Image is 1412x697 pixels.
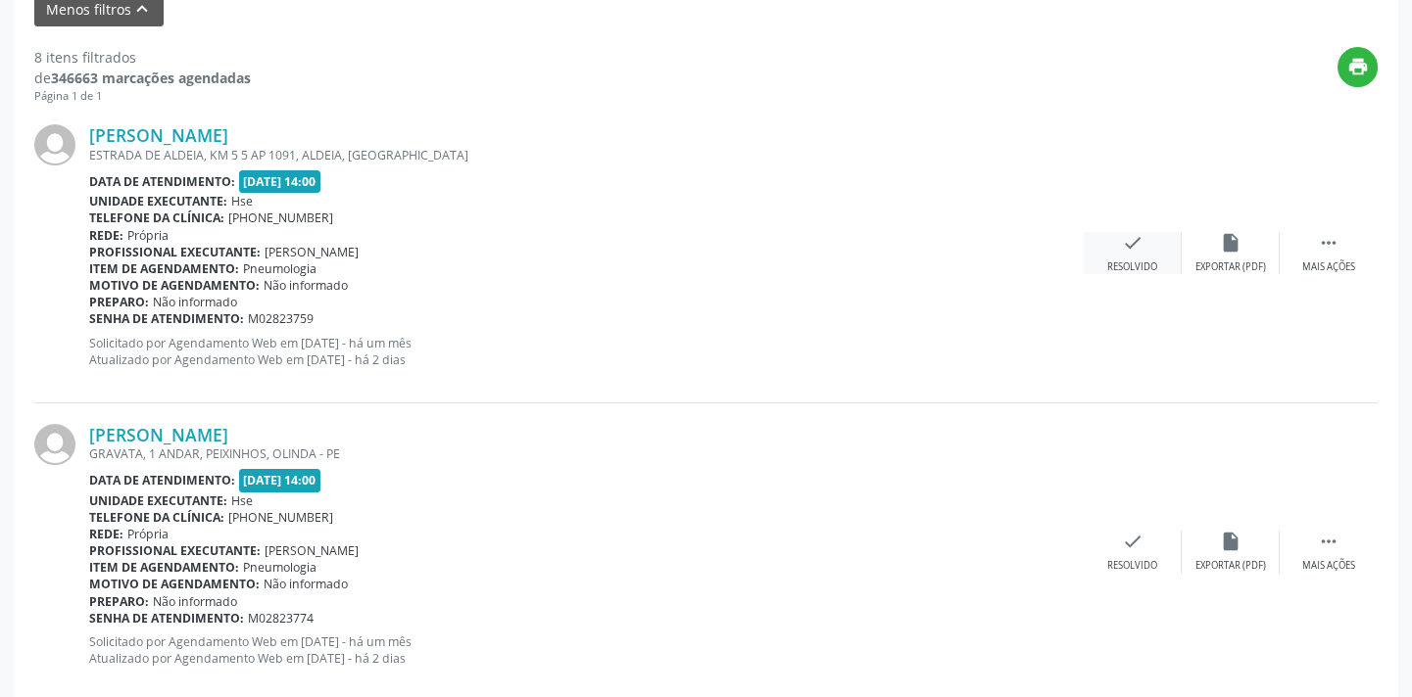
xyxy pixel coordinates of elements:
[243,260,316,277] span: Pneumologia
[89,559,239,576] b: Item de agendamento:
[1347,56,1369,77] i: print
[1220,531,1242,552] i: insert_drive_file
[51,69,251,87] strong: 346663 marcações agendadas
[243,559,316,576] span: Pneumologia
[89,424,228,445] a: [PERSON_NAME]
[89,509,224,526] b: Telefone da clínica:
[89,260,239,277] b: Item de agendamento:
[1195,260,1266,274] div: Exportar (PDF)
[1122,531,1144,552] i: check
[248,310,314,327] span: M02823759
[89,147,1084,163] div: ESTRADA DE ALDEIA, KM 5 5 AP 1091, ALDEIA, [GEOGRAPHIC_DATA]
[1302,260,1355,274] div: Mais ações
[89,593,149,610] b: Preparo:
[89,472,235,488] b: Data de atendimento:
[89,335,1084,368] p: Solicitado por Agendamento Web em [DATE] - há um mês Atualizado por Agendamento Web em [DATE] - h...
[89,244,261,260] b: Profissional executante:
[1195,559,1266,573] div: Exportar (PDF)
[89,633,1084,667] p: Solicitado por Agendamento Web em [DATE] - há um mês Atualizado por Agendamento Web em [DATE] - h...
[89,227,123,244] b: Rede:
[1318,531,1339,552] i: 
[89,173,235,190] b: Data de atendimento:
[34,424,75,465] img: img
[89,610,244,627] b: Senha de atendimento:
[34,88,251,105] div: Página 1 de 1
[89,445,1084,462] div: GRAVATA, 1 ANDAR, PEIXINHOS, OLINDA - PE
[127,526,169,542] span: Própria
[1122,232,1144,254] i: check
[89,310,244,327] b: Senha de atendimento:
[264,576,348,592] span: Não informado
[89,193,227,209] b: Unidade executante:
[34,124,75,165] img: img
[1302,559,1355,573] div: Mais ações
[239,170,321,193] span: [DATE] 14:00
[34,47,251,68] div: 8 itens filtrados
[231,492,253,509] span: Hse
[89,492,227,509] b: Unidade executante:
[1220,232,1242,254] i: insert_drive_file
[264,277,348,294] span: Não informado
[89,294,149,310] b: Preparo:
[89,576,260,592] b: Motivo de agendamento:
[1107,559,1157,573] div: Resolvido
[89,209,224,226] b: Telefone da clínica:
[265,244,359,260] span: [PERSON_NAME]
[89,526,123,542] b: Rede:
[228,209,333,226] span: [PHONE_NUMBER]
[228,509,333,526] span: [PHONE_NUMBER]
[153,294,237,310] span: Não informado
[1107,260,1157,274] div: Resolvido
[89,277,260,294] b: Motivo de agendamento:
[127,227,169,244] span: Própria
[231,193,253,209] span: Hse
[1318,232,1339,254] i: 
[248,610,314,627] span: M02823774
[89,124,228,146] a: [PERSON_NAME]
[153,593,237,610] span: Não informado
[239,469,321,491] span: [DATE] 14:00
[34,68,251,88] div: de
[89,542,261,559] b: Profissional executante:
[265,542,359,559] span: [PERSON_NAME]
[1338,47,1378,87] button: print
